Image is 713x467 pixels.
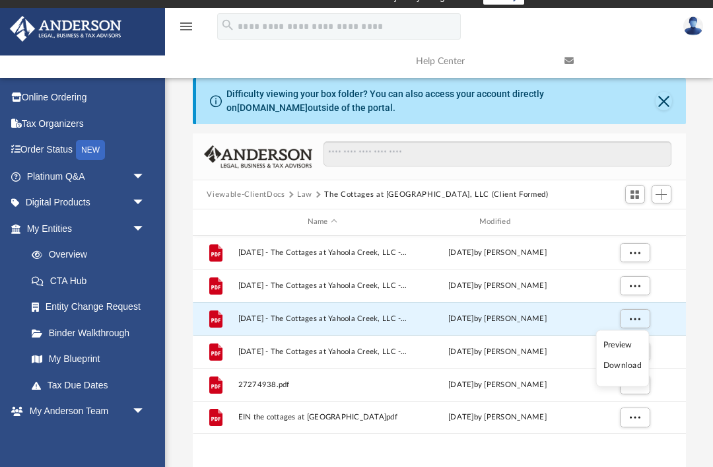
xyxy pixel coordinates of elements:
[603,359,642,373] li: Download
[413,279,582,291] div: [DATE] by [PERSON_NAME]
[413,312,582,324] div: [DATE] by [PERSON_NAME]
[178,18,194,34] i: menu
[198,216,231,228] div: id
[297,189,312,201] button: Law
[9,190,165,216] a: Digital Productsarrow_drop_down
[9,137,165,164] a: Order StatusNEW
[221,18,235,32] i: search
[238,413,407,421] span: EIN the cottages at [GEOGRAPHIC_DATA]pdf
[238,248,407,257] span: [DATE] - The Cottages at Yahoola Creek, LLC - Assignment of Interest - DocuSigned.pdf
[238,281,407,290] span: [DATE] - The Cottages at Yahoola Creek, LLC - Assignment of Interest.pdf
[413,246,582,258] div: [DATE] by [PERSON_NAME]
[226,87,656,115] div: Difficulty viewing your box folder? You can also access your account directly on outside of the p...
[18,372,165,398] a: Tax Due Dates
[683,17,703,36] img: User Pic
[207,189,285,201] button: Viewable-ClientDocs
[76,140,105,160] div: NEW
[132,398,158,425] span: arrow_drop_down
[413,345,582,357] div: [DATE] by [PERSON_NAME]
[652,185,671,203] button: Add
[178,25,194,34] a: menu
[413,412,582,423] div: [DATE] by [PERSON_NAME]
[625,185,645,203] button: Switch to Grid View
[9,163,165,190] a: Platinum Q&Aarrow_drop_down
[406,35,555,87] a: Help Center
[18,268,165,294] a: CTA Hub
[413,378,582,390] div: [DATE] by [PERSON_NAME]
[619,275,650,295] button: More options
[9,215,165,242] a: My Entitiesarrow_drop_down
[619,341,650,361] button: More options
[238,347,407,356] span: [DATE] - The Cottages at Yahoola Creek, LLC - Special Members Meeting.pdf
[18,320,165,346] a: Binder Walkthrough
[619,308,650,328] button: More options
[323,141,671,166] input: Search files and folders
[9,398,158,425] a: My Anderson Teamarrow_drop_down
[324,189,548,201] button: The Cottages at [GEOGRAPHIC_DATA], LLC (Client Formed)
[132,190,158,217] span: arrow_drop_down
[238,314,407,323] span: [DATE] - The Cottages at Yahoola Creek, LLC - Special Members Meeting - DocuSigned.pdf
[619,375,650,394] button: More options
[238,380,407,389] span: 27274938.pdf
[9,85,165,111] a: Online Ordering
[6,16,125,42] img: Anderson Advisors Platinum Portal
[619,242,650,262] button: More options
[18,294,165,320] a: Entity Change Request
[132,163,158,190] span: arrow_drop_down
[132,215,158,242] span: arrow_drop_down
[9,110,165,137] a: Tax Organizers
[18,242,165,268] a: Overview
[595,330,649,387] ul: More options
[237,216,407,228] div: Name
[18,346,158,373] a: My Blueprint
[588,216,680,228] div: id
[237,102,308,113] a: [DOMAIN_NAME]
[603,338,642,351] li: Preview
[656,92,672,110] button: Close
[412,216,582,228] div: Modified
